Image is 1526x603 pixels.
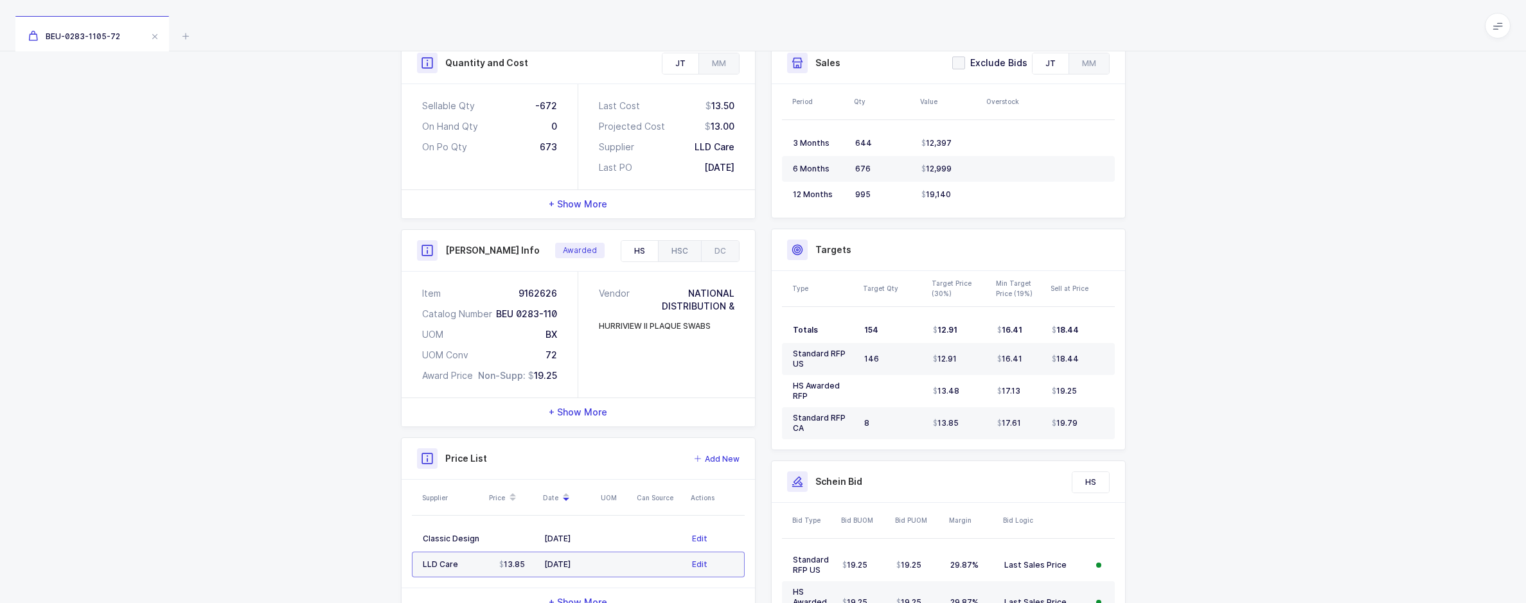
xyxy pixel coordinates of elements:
div: HURRIVIEW II PLAQUE SWABS [599,320,711,332]
div: Supplier [422,493,481,503]
span: 154 [864,325,878,335]
div: 12 Months [793,189,845,200]
span: 16.41 [997,325,1022,335]
div: Bid Type [792,515,833,525]
span: 13.48 [933,386,959,396]
h3: Quantity and Cost [445,57,528,69]
span: BEU-0283-1105-72 [28,31,120,41]
div: Period [792,96,846,107]
span: 12,999 [921,164,952,174]
div: NATIONAL DISTRIBUTION & [635,287,734,313]
div: [DATE] [704,161,734,174]
span: Standard RFP US [793,349,846,369]
div: Min Target Price (19%) [996,278,1043,299]
div: LLD Care [423,559,480,570]
div: LLD Care [695,141,734,153]
span: 17.13 [997,386,1020,396]
div: 673 [540,141,557,153]
span: Exclude Bids [965,57,1027,69]
div: JT [662,53,698,74]
span: + Show More [549,406,607,419]
span: Awarded [563,245,597,256]
div: Margin [949,515,995,525]
div: Sellable Qty [422,100,475,112]
div: 0 [551,120,557,133]
div: Bid BUOM [841,515,887,525]
span: 19.25 [842,560,867,570]
div: Target Price (30%) [932,278,988,299]
div: Last Sales Price [1004,560,1084,570]
div: JT [1033,53,1069,74]
div: 72 [546,349,557,362]
div: DC [701,241,739,261]
span: 676 [855,164,871,173]
h3: Schein Bid [815,475,862,488]
span: 19.25 [528,369,557,382]
div: Supplier [599,141,634,153]
div: Award Price [422,369,473,382]
div: Overstock [986,96,1045,107]
span: 146 [864,354,879,363]
div: 13.00 [705,120,734,133]
div: MM [698,53,739,74]
button: Edit [692,532,707,545]
span: 19.25 [896,560,921,570]
span: 17.61 [997,418,1021,428]
span: 19,140 [921,189,951,200]
span: Totals [793,325,818,335]
div: Standard RFP US [793,555,832,575]
span: 995 [855,189,871,199]
span: 18.44 [1052,354,1079,364]
h3: Targets [815,243,851,256]
div: Date [543,487,593,509]
div: HS [1072,472,1109,493]
span: 8 [864,418,869,428]
div: Vendor [599,287,635,313]
div: BX [546,328,557,341]
span: 18.44 [1052,325,1079,335]
span: 19.79 [1052,418,1078,428]
div: [DATE] [544,559,592,570]
span: 13.85 [499,559,525,570]
div: Actions [691,493,741,503]
div: [DATE] [544,534,592,544]
div: Value [920,96,979,107]
div: Last PO [599,161,632,174]
div: UOM [601,493,629,503]
h3: Sales [815,57,840,69]
span: 644 [855,138,872,148]
div: HSC [658,241,701,261]
span: + Show More [549,198,607,211]
div: Bid PUOM [895,515,941,525]
span: 29.87% [950,560,979,570]
div: 6 Months [793,164,845,174]
div: Projected Cost [599,120,665,133]
span: 12.91 [933,354,957,364]
h3: [PERSON_NAME] Info [445,244,540,257]
div: Can Source [637,493,683,503]
h3: Price List [445,452,487,465]
span: HS Awarded RFP [793,381,840,401]
div: Price [489,487,535,509]
div: 3 Months [793,138,845,148]
span: 13.85 [933,418,959,428]
div: Sell at Price [1051,283,1111,293]
div: Target Qty [863,283,924,293]
div: On Po Qty [422,141,467,153]
button: Edit [692,558,707,571]
div: UOM [422,328,443,341]
span: Add New [705,453,740,466]
span: 16.41 [997,354,1022,364]
span: Non-Supp: [478,370,526,381]
div: + Show More [402,190,755,218]
div: Bid Logic [1003,515,1085,525]
div: Type [792,283,855,293]
div: + Show More [402,398,755,426]
div: UOM Conv [422,349,468,362]
div: On Hand Qty [422,120,478,133]
div: Qty [854,96,912,107]
div: 13.50 [705,100,734,112]
div: -672 [535,100,557,112]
